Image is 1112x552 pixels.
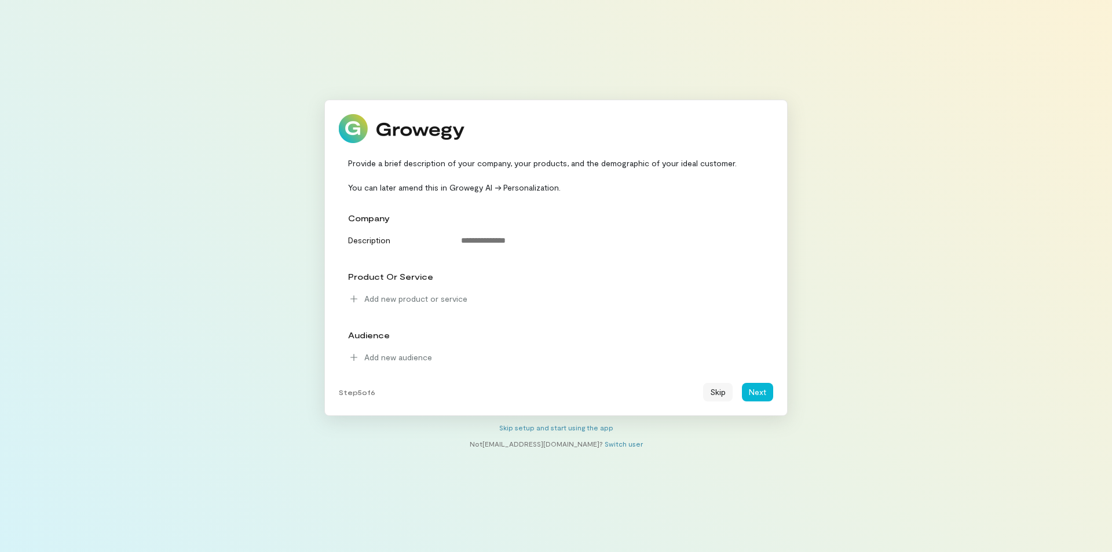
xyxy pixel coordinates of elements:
span: Add new audience [364,352,432,363]
span: Add new product or service [364,293,467,305]
a: Switch user [605,440,643,448]
div: Provide a brief description of your company, your products, and the demographic of your ideal cus... [339,157,773,193]
a: Skip setup and start using the app [499,423,613,432]
span: Not [EMAIL_ADDRESS][DOMAIN_NAME] ? [470,440,603,448]
span: company [348,213,390,223]
button: Skip [703,383,733,401]
button: Next [742,383,773,401]
img: Growegy logo [339,114,465,143]
div: Description [341,231,449,246]
span: product or service [348,272,433,282]
span: audience [348,330,390,340]
span: Step 5 of 6 [339,388,375,397]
